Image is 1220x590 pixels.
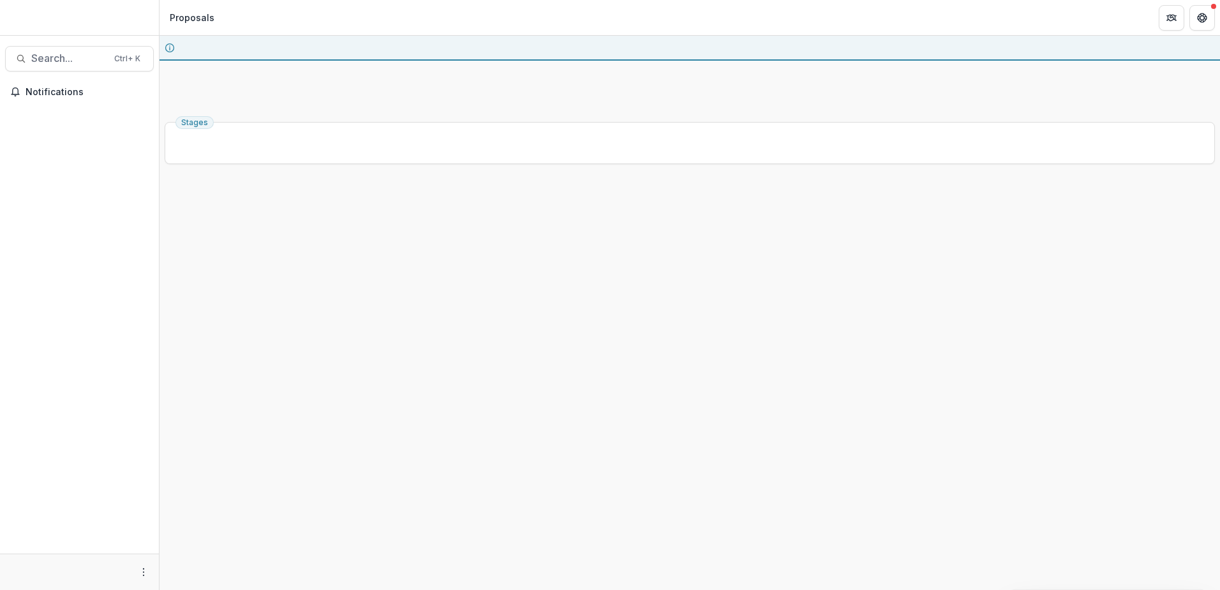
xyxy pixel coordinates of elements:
[181,118,208,127] span: Stages
[170,11,214,24] div: Proposals
[165,8,219,27] nav: breadcrumb
[112,52,143,66] div: Ctrl + K
[1189,5,1215,31] button: Get Help
[136,564,151,580] button: More
[31,52,107,64] span: Search...
[5,46,154,72] button: Search...
[26,87,149,98] span: Notifications
[1159,5,1184,31] button: Partners
[5,82,154,102] button: Notifications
